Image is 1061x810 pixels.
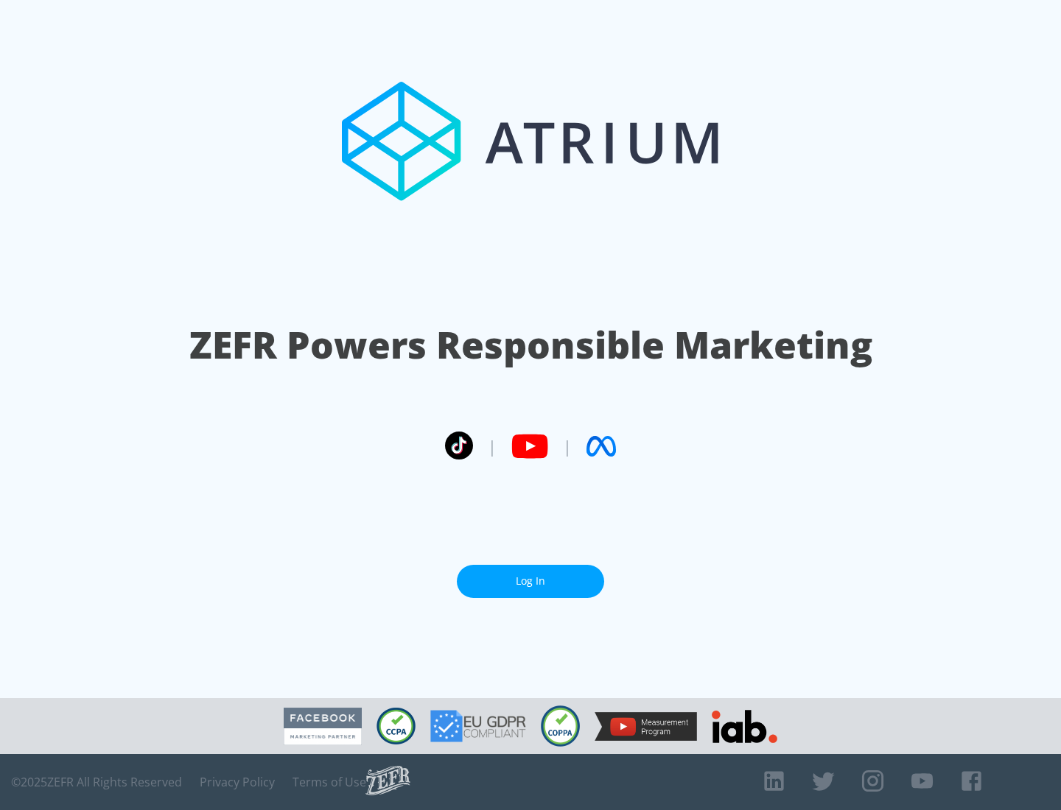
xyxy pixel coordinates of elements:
a: Log In [457,565,604,598]
img: YouTube Measurement Program [595,712,697,741]
img: COPPA Compliant [541,705,580,747]
img: CCPA Compliant [377,708,416,744]
span: © 2025 ZEFR All Rights Reserved [11,775,182,789]
a: Terms of Use [293,775,366,789]
h1: ZEFR Powers Responsible Marketing [189,320,872,370]
span: | [488,435,497,457]
span: | [563,435,572,457]
a: Privacy Policy [200,775,275,789]
img: Facebook Marketing Partner [284,708,362,745]
img: GDPR Compliant [430,710,526,742]
img: IAB [712,710,777,743]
